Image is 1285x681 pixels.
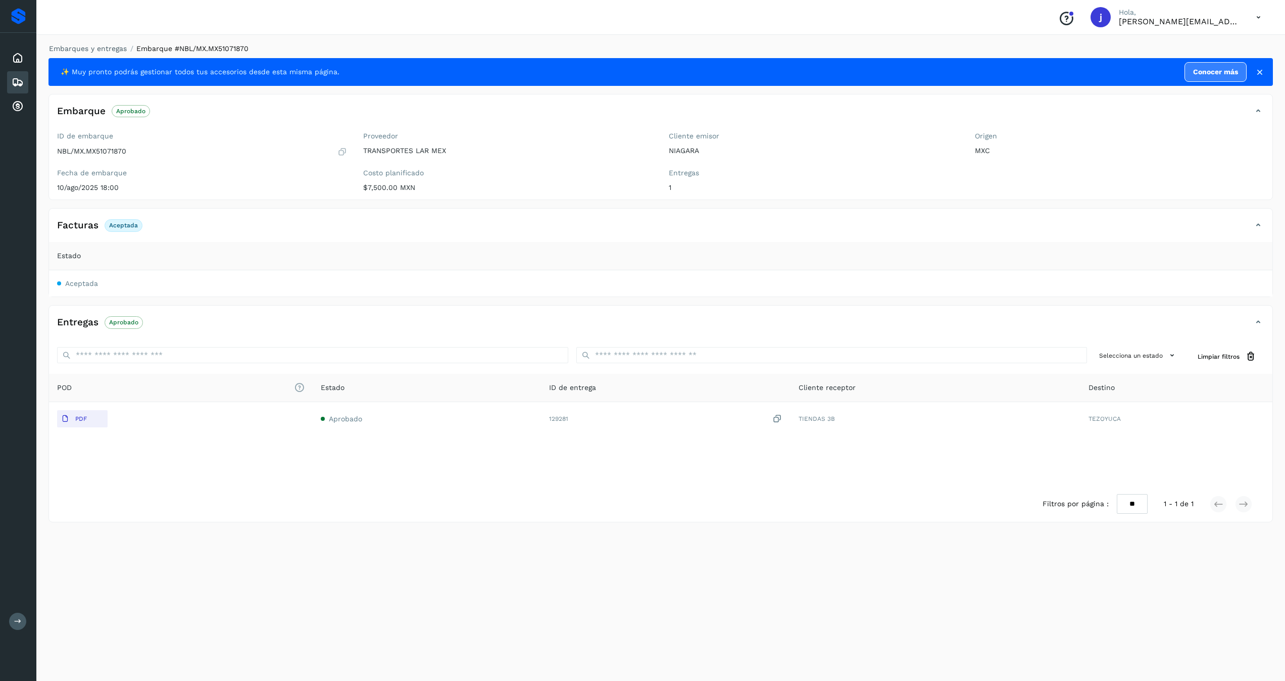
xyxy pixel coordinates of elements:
[7,71,28,93] div: Embarques
[329,415,362,423] span: Aprobado
[669,147,959,155] p: NIAGARA
[975,132,1265,140] label: Origen
[1184,62,1247,82] a: Conocer más
[57,220,98,231] h4: Facturas
[65,279,98,287] span: Aceptada
[49,217,1272,242] div: FacturasAceptada
[1164,499,1194,509] span: 1 - 1 de 1
[669,132,959,140] label: Cliente emisor
[1095,347,1181,364] button: Selecciona un estado
[975,147,1265,155] p: MXC
[1089,382,1115,393] span: Destino
[57,317,98,328] h4: Entregas
[1119,17,1240,26] p: jose.garciag@larmex.com
[363,132,653,140] label: Proveedor
[1190,347,1264,366] button: Limpiar filtros
[7,47,28,69] div: Inicio
[669,169,959,177] label: Entregas
[57,410,108,427] button: PDF
[57,132,347,140] label: ID de embarque
[57,106,106,117] h4: Embarque
[669,183,959,192] p: 1
[57,251,81,261] span: Estado
[136,44,249,53] span: Embarque #NBL/MX.MX51071870
[109,222,138,229] p: Aceptada
[1119,8,1240,17] p: Hola,
[109,319,138,326] p: Aprobado
[549,382,596,393] span: ID de entrega
[363,169,653,177] label: Costo planificado
[61,67,339,77] span: ✨ Muy pronto podrás gestionar todos tus accesorios desde esta misma página.
[1043,499,1109,509] span: Filtros por página :
[321,382,344,393] span: Estado
[49,103,1272,128] div: EmbarqueAprobado
[1198,352,1240,361] span: Limpiar filtros
[363,147,653,155] p: TRANSPORTES LAR MEX
[799,382,856,393] span: Cliente receptor
[363,183,653,192] p: $7,500.00 MXN
[57,147,126,156] p: NBL/MX.MX51071870
[549,414,783,424] div: 129281
[1080,402,1272,435] td: TEZOYUCA
[49,44,127,53] a: Embarques y entregas
[48,43,1273,54] nav: breadcrumb
[57,183,347,192] p: 10/ago/2025 18:00
[116,108,145,115] p: Aprobado
[57,382,305,393] span: POD
[75,415,87,422] p: PDF
[57,169,347,177] label: Fecha de embarque
[790,402,1080,435] td: TIENDAS 3B
[49,314,1272,339] div: EntregasAprobado
[7,95,28,118] div: Cuentas por cobrar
